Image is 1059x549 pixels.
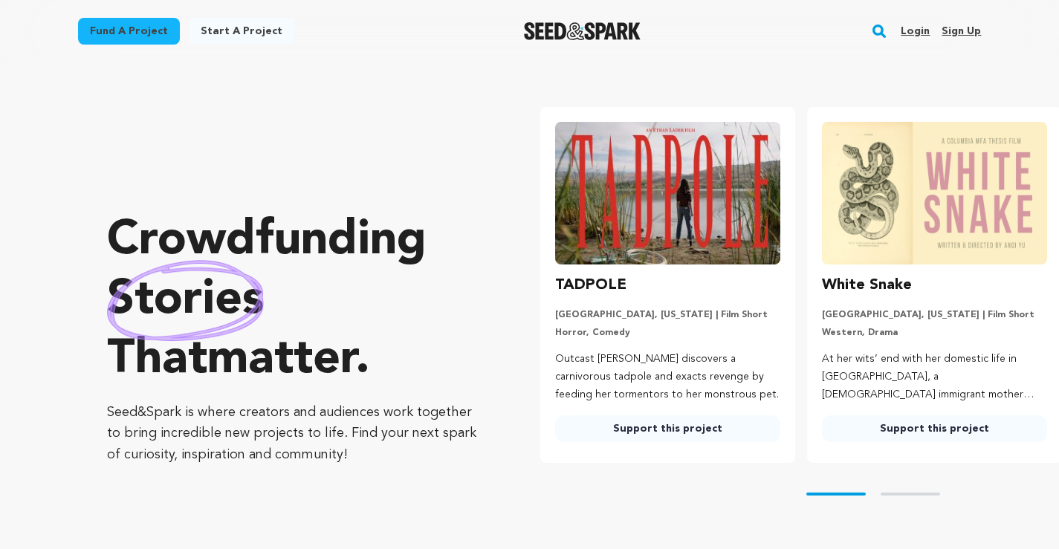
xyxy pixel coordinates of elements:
[822,309,1047,321] p: [GEOGRAPHIC_DATA], [US_STATE] | Film Short
[555,309,780,321] p: [GEOGRAPHIC_DATA], [US_STATE] | Film Short
[822,351,1047,403] p: At her wits’ end with her domestic life in [GEOGRAPHIC_DATA], a [DEMOGRAPHIC_DATA] immigrant moth...
[555,415,780,442] a: Support this project
[901,19,930,43] a: Login
[555,122,780,264] img: TADPOLE image
[524,22,641,40] img: Seed&Spark Logo Dark Mode
[822,122,1047,264] img: White Snake image
[822,415,1047,442] a: Support this project
[78,18,180,45] a: Fund a project
[942,19,981,43] a: Sign up
[555,273,626,297] h3: TADPOLE
[822,327,1047,339] p: Western, Drama
[555,327,780,339] p: Horror, Comedy
[207,337,355,384] span: matter
[189,18,294,45] a: Start a project
[107,212,481,390] p: Crowdfunding that .
[822,273,912,297] h3: White Snake
[555,351,780,403] p: Outcast [PERSON_NAME] discovers a carnivorous tadpole and exacts revenge by feeding her tormentor...
[107,260,264,341] img: hand sketched image
[107,402,481,466] p: Seed&Spark is where creators and audiences work together to bring incredible new projects to life...
[524,22,641,40] a: Seed&Spark Homepage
